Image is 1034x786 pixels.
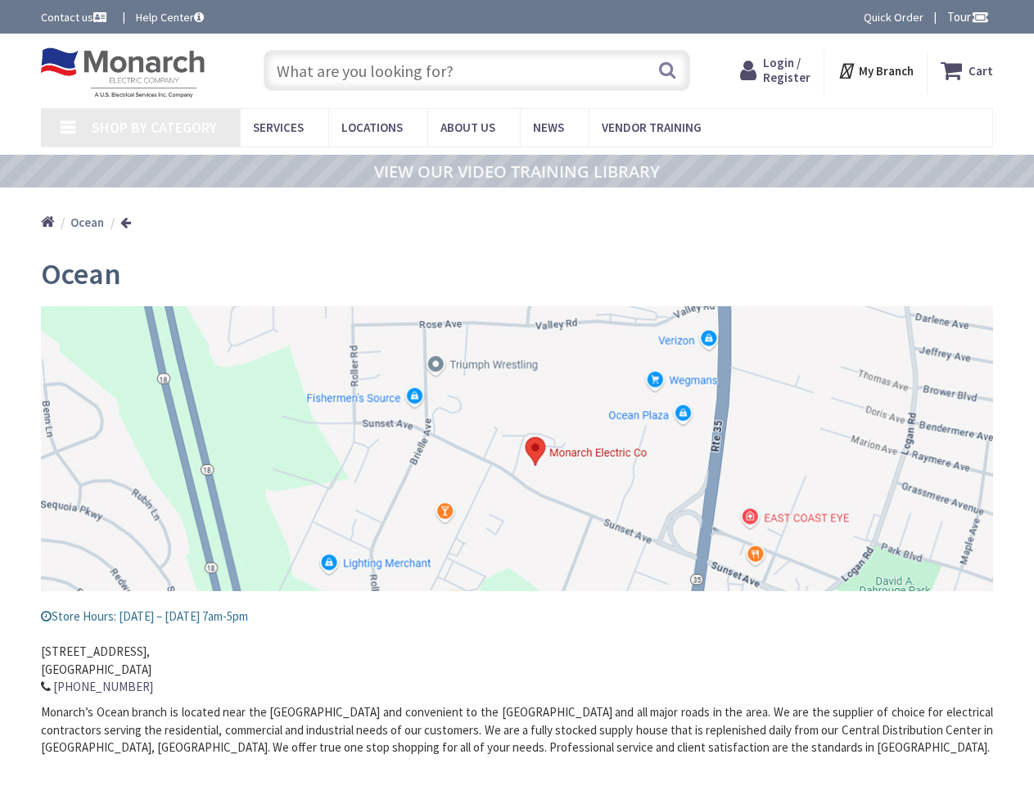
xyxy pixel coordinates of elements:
span: About Us [440,120,495,135]
span: Store Hours: [DATE] – [DATE] 7am-5pm [41,608,248,624]
span: Tour [947,9,989,25]
a: Quick Order [864,9,923,25]
span: News [533,120,564,135]
span: Locations [341,120,403,135]
img: image-20250422-150442_1.png [41,306,993,591]
address: [STREET_ADDRESS], [GEOGRAPHIC_DATA] [41,626,993,696]
span: Shop By Category [92,118,217,137]
a: Help Center [136,9,204,25]
span: Services [253,120,304,135]
a: Contact us [41,9,110,25]
span: Ocean [41,255,121,292]
a: VIEW OUR VIDEO TRAINING LIBRARY [374,163,660,181]
strong: My Branch [859,63,914,79]
span: Login / Register [763,55,810,85]
span: Monarch’s Ocean branch is located near the [GEOGRAPHIC_DATA] and convenient to the [GEOGRAPHIC_DA... [41,704,993,755]
strong: Ocean [70,215,104,230]
strong: Cart [969,56,993,85]
a: Cart [941,56,993,85]
img: Monarch Electric Company [41,47,205,98]
div: My Branch [838,56,914,85]
span: Vendor Training [602,120,702,135]
a: [PHONE_NUMBER] [53,678,153,695]
a: Login / Register [740,56,810,85]
input: What are you looking for? [264,50,690,91]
